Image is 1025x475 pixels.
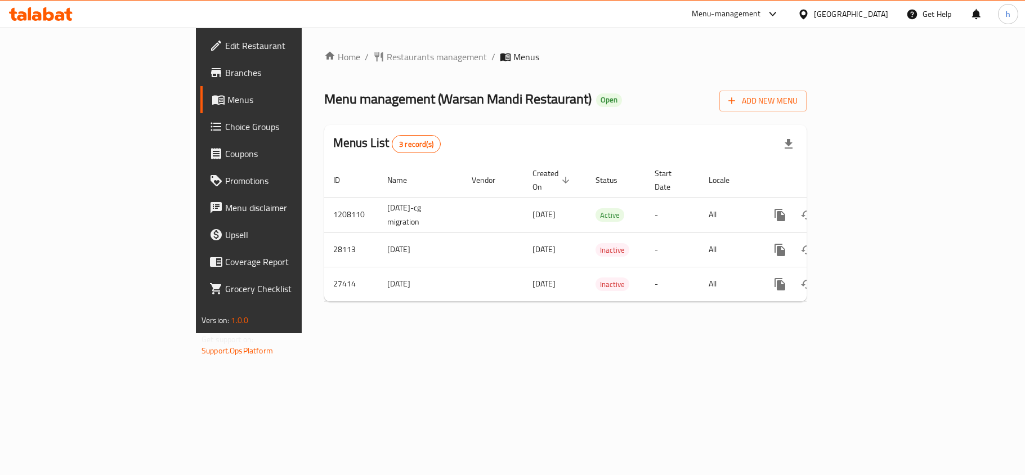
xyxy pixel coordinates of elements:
[646,267,700,301] td: -
[200,32,367,59] a: Edit Restaurant
[532,167,573,194] span: Created On
[324,86,592,111] span: Menu management ( Warsan Mandi Restaurant )
[200,113,367,140] a: Choice Groups
[814,8,888,20] div: [GEOGRAPHIC_DATA]
[333,173,355,187] span: ID
[646,197,700,232] td: -
[794,201,821,228] button: Change Status
[225,282,358,295] span: Grocery Checklist
[225,147,358,160] span: Coupons
[596,244,629,257] span: Inactive
[225,255,358,268] span: Coverage Report
[700,232,758,267] td: All
[200,86,367,113] a: Menus
[596,93,622,107] div: Open
[225,66,358,79] span: Branches
[225,120,358,133] span: Choice Groups
[378,267,463,301] td: [DATE]
[472,173,510,187] span: Vendor
[1006,8,1010,20] span: h
[596,243,629,257] div: Inactive
[392,139,440,150] span: 3 record(s)
[767,271,794,298] button: more
[200,59,367,86] a: Branches
[324,163,884,302] table: enhanced table
[775,131,802,158] div: Export file
[700,267,758,301] td: All
[709,173,744,187] span: Locale
[719,91,807,111] button: Add New Menu
[692,7,761,21] div: Menu-management
[227,93,358,106] span: Menus
[387,173,422,187] span: Name
[202,343,273,358] a: Support.OpsPlatform
[758,163,884,198] th: Actions
[794,271,821,298] button: Change Status
[333,135,441,153] h2: Menus List
[767,236,794,263] button: more
[200,194,367,221] a: Menu disclaimer
[231,313,248,328] span: 1.0.0
[202,332,253,347] span: Get support on:
[373,50,487,64] a: Restaurants management
[794,236,821,263] button: Change Status
[596,173,632,187] span: Status
[225,201,358,214] span: Menu disclaimer
[513,50,539,64] span: Menus
[200,221,367,248] a: Upsell
[596,95,622,105] span: Open
[700,197,758,232] td: All
[532,242,556,257] span: [DATE]
[596,278,629,291] span: Inactive
[392,135,441,153] div: Total records count
[200,167,367,194] a: Promotions
[200,140,367,167] a: Coupons
[532,207,556,222] span: [DATE]
[225,39,358,52] span: Edit Restaurant
[200,275,367,302] a: Grocery Checklist
[225,228,358,241] span: Upsell
[225,174,358,187] span: Promotions
[646,232,700,267] td: -
[767,201,794,228] button: more
[491,50,495,64] li: /
[200,248,367,275] a: Coverage Report
[596,208,624,222] div: Active
[378,197,463,232] td: [DATE]-cg migration
[324,50,807,64] nav: breadcrumb
[378,232,463,267] td: [DATE]
[202,313,229,328] span: Version:
[728,94,798,108] span: Add New Menu
[387,50,487,64] span: Restaurants management
[532,276,556,291] span: [DATE]
[655,167,686,194] span: Start Date
[596,209,624,222] span: Active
